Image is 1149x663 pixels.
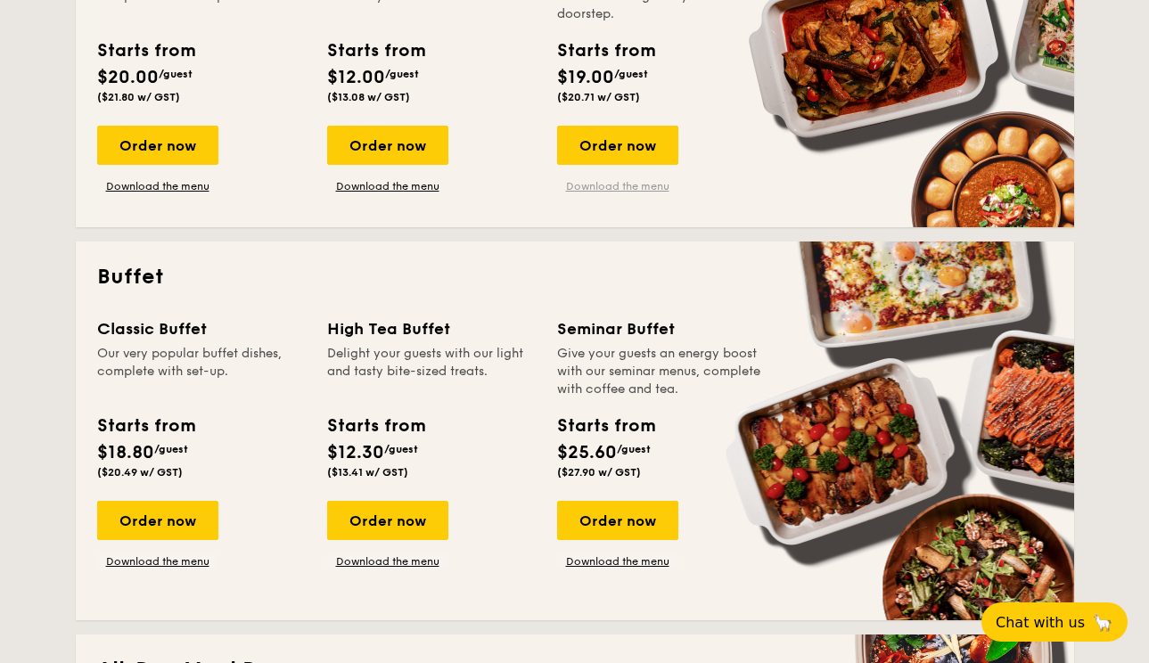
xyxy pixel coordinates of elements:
[557,316,766,341] div: Seminar Buffet
[97,345,306,398] div: Our very popular buffet dishes, complete with set-up.
[557,91,640,103] span: ($20.71 w/ GST)
[557,442,617,463] span: $25.60
[97,91,180,103] span: ($21.80 w/ GST)
[327,126,448,165] div: Order now
[154,443,188,455] span: /guest
[327,554,448,569] a: Download the menu
[327,501,448,540] div: Order now
[97,466,183,479] span: ($20.49 w/ GST)
[385,68,419,80] span: /guest
[981,602,1128,642] button: Chat with us🦙
[327,442,384,463] span: $12.30
[97,37,194,64] div: Starts from
[97,67,159,88] span: $20.00
[557,179,678,193] a: Download the menu
[97,263,1053,291] h2: Buffet
[327,67,385,88] span: $12.00
[557,466,641,479] span: ($27.90 w/ GST)
[159,68,193,80] span: /guest
[557,67,614,88] span: $19.00
[97,413,194,439] div: Starts from
[557,501,678,540] div: Order now
[617,443,651,455] span: /guest
[327,345,536,398] div: Delight your guests with our light and tasty bite-sized treats.
[996,614,1085,631] span: Chat with us
[557,37,654,64] div: Starts from
[97,554,218,569] a: Download the menu
[327,316,536,341] div: High Tea Buffet
[97,179,218,193] a: Download the menu
[327,413,424,439] div: Starts from
[97,316,306,341] div: Classic Buffet
[97,442,154,463] span: $18.80
[327,91,410,103] span: ($13.08 w/ GST)
[327,466,408,479] span: ($13.41 w/ GST)
[327,179,448,193] a: Download the menu
[557,345,766,398] div: Give your guests an energy boost with our seminar menus, complete with coffee and tea.
[327,37,424,64] div: Starts from
[557,413,654,439] div: Starts from
[384,443,418,455] span: /guest
[97,126,218,165] div: Order now
[97,501,218,540] div: Order now
[557,554,678,569] a: Download the menu
[1092,612,1113,633] span: 🦙
[557,126,678,165] div: Order now
[614,68,648,80] span: /guest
